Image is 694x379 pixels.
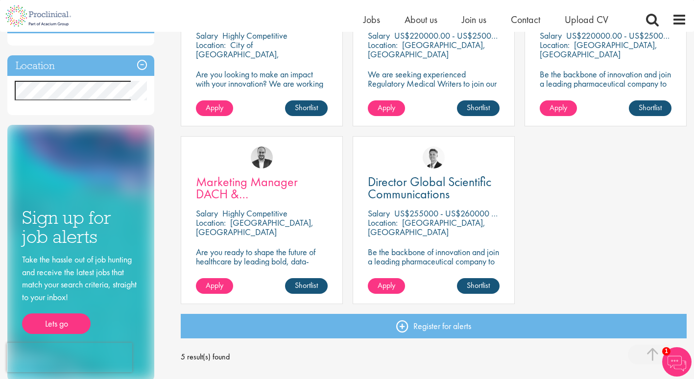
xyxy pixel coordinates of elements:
div: Take the hassle out of job hunting and receive the latest jobs that match your search criteria, s... [22,253,140,334]
a: Apply [196,100,233,116]
p: We are seeking experienced Regulatory Medical Writers to join our client, a dynamic and growing b... [368,70,500,107]
p: US$255000 - US$260000 per annum [394,208,526,219]
a: Lets go [22,313,91,334]
a: Upload CV [565,13,608,26]
a: Shortlist [629,100,671,116]
span: Salary [196,208,218,219]
span: Location: [196,39,226,50]
span: Location: [368,39,398,50]
span: Salary [196,30,218,41]
h3: Sign up for job alerts [22,208,140,246]
span: Apply [378,102,395,113]
a: Apply [368,278,405,294]
p: Be the backbone of innovation and join a leading pharmaceutical company to help keep life-changin... [368,247,500,303]
p: [GEOGRAPHIC_DATA], [GEOGRAPHIC_DATA] [368,39,485,60]
a: Shortlist [457,278,500,294]
span: Salary [540,30,562,41]
a: Apply [196,278,233,294]
span: 1 [662,347,670,355]
span: Apply [378,280,395,290]
span: Location: [540,39,570,50]
a: About us [405,13,437,26]
a: Director Global Scientific Communications [368,176,500,200]
span: Salary [368,30,390,41]
p: [GEOGRAPHIC_DATA], [GEOGRAPHIC_DATA] [196,217,313,237]
span: Location: [368,217,398,228]
a: Register for alerts [181,314,687,338]
a: Apply [540,100,577,116]
a: Marketing Manager DACH & [GEOGRAPHIC_DATA] [196,176,328,200]
p: Are you looking to make an impact with your innovation? We are working with a well-established ph... [196,70,328,116]
a: Contact [511,13,540,26]
p: City of [GEOGRAPHIC_DATA], [GEOGRAPHIC_DATA] [196,39,279,69]
span: Marketing Manager DACH & [GEOGRAPHIC_DATA] [196,173,314,214]
h3: Location [7,55,154,76]
img: Chatbot [662,347,692,377]
a: Shortlist [285,100,328,116]
p: Highly Competitive [222,30,287,41]
a: Jobs [363,13,380,26]
p: Highly Competitive [222,208,287,219]
a: Join us [462,13,486,26]
span: Salary [368,208,390,219]
img: Aitor Melia [251,146,273,168]
a: Shortlist [457,100,500,116]
span: 5 result(s) found [181,350,687,364]
p: US$220000.00 - US$250000.00 per annum + Highly Competitive Salary [394,30,647,41]
a: Apply [368,100,405,116]
span: Apply [550,102,567,113]
p: [GEOGRAPHIC_DATA], [GEOGRAPHIC_DATA] [540,39,657,60]
a: Shortlist [285,278,328,294]
p: Are you ready to shape the future of healthcare by leading bold, data-driven marketing strategies... [196,247,328,294]
iframe: reCAPTCHA [7,343,132,372]
img: George Watson [423,146,445,168]
span: Location: [196,217,226,228]
span: Apply [206,102,223,113]
p: Be the backbone of innovation and join a leading pharmaceutical company to help keep life-changin... [540,70,671,107]
span: Apply [206,280,223,290]
span: Director Global Scientific Communications [368,173,491,202]
p: [GEOGRAPHIC_DATA], [GEOGRAPHIC_DATA] [368,217,485,237]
